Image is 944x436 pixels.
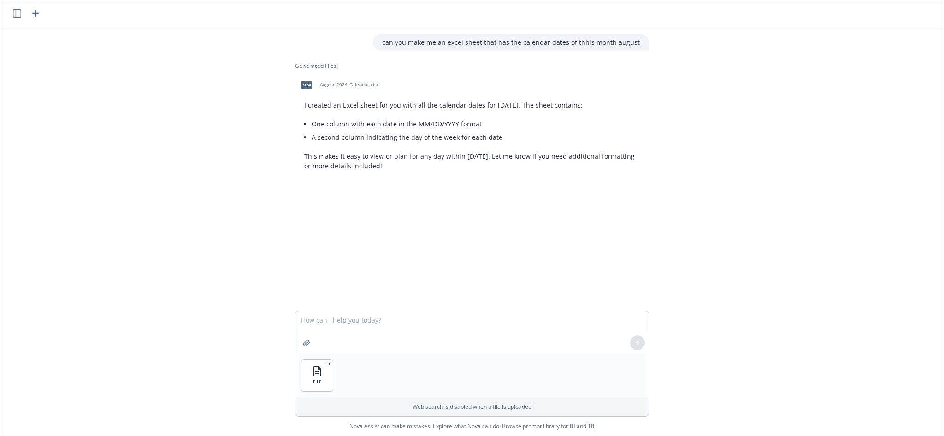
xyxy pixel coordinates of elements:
button: FILE [301,360,333,391]
span: FILE [313,379,322,385]
div: Generated Files: [295,62,649,70]
p: This makes it easy to view or plan for any day within [DATE]. Let me know if you need additional ... [304,151,640,171]
p: Web search is disabled when a file is uploaded [301,403,643,411]
li: One column with each date in the MM/DD/YYYY format [312,117,640,131]
p: I created an Excel sheet for you with all the calendar dates for [DATE]. The sheet contains: [304,100,640,110]
div: xlsxAugust_2024_Calendar.xlsx [295,73,381,96]
span: Nova Assist can make mistakes. Explore what Nova can do: Browse prompt library for and [4,417,940,436]
span: August_2024_Calendar.xlsx [320,82,379,88]
span: xlsx [301,81,312,88]
a: TR [588,422,595,430]
a: BI [570,422,575,430]
p: can you make me an excel sheet that has the calendar dates of thhis month august [382,37,640,47]
li: A second column indicating the day of the week for each date [312,131,640,144]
